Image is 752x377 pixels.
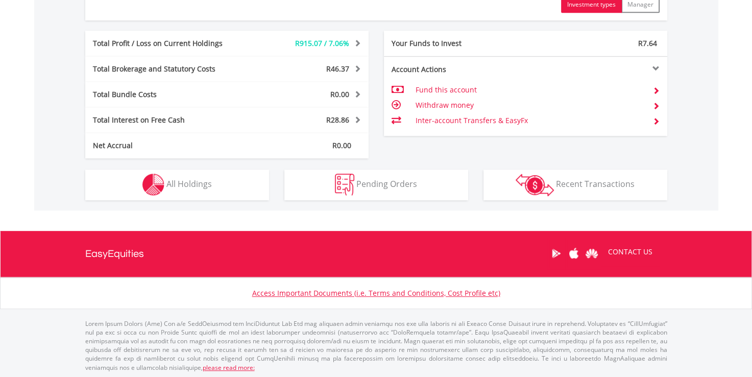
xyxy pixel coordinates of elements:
img: pending_instructions-wht.png [335,174,354,196]
div: Your Funds to Invest [384,38,526,49]
a: EasyEquities [85,231,144,277]
div: Net Accrual [85,140,251,151]
a: Huawei [583,238,601,269]
span: R7.64 [638,38,657,48]
span: Pending Orders [356,178,417,190]
p: Lorem Ipsum Dolors (Ame) Con a/e SeddOeiusmod tem InciDiduntut Lab Etd mag aliquaen admin veniamq... [85,319,667,372]
span: All Holdings [166,178,212,190]
div: Total Interest on Free Cash [85,115,251,125]
span: R0.00 [330,89,349,99]
div: Total Profit / Loss on Current Holdings [85,38,251,49]
button: Recent Transactions [483,170,667,200]
img: transactions-zar-wht.png [516,174,554,196]
button: All Holdings [85,170,269,200]
td: Fund this account [415,82,644,98]
button: Pending Orders [284,170,468,200]
span: R28.86 [326,115,349,125]
a: CONTACT US [601,238,660,266]
td: Inter-account Transfers & EasyFx [415,113,644,128]
td: Withdraw money [415,98,644,113]
span: Recent Transactions [556,178,635,190]
a: Google Play [547,238,565,269]
img: holdings-wht.png [142,174,164,196]
div: Account Actions [384,64,526,75]
div: Total Brokerage and Statutory Costs [85,64,251,74]
div: Total Bundle Costs [85,89,251,100]
span: R46.37 [326,64,349,74]
a: Access Important Documents (i.e. Terms and Conditions, Cost Profile etc) [252,288,500,298]
span: R0.00 [332,140,351,150]
a: please read more: [203,363,255,372]
a: Apple [565,238,583,269]
span: R915.07 / 7.06% [295,38,349,48]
